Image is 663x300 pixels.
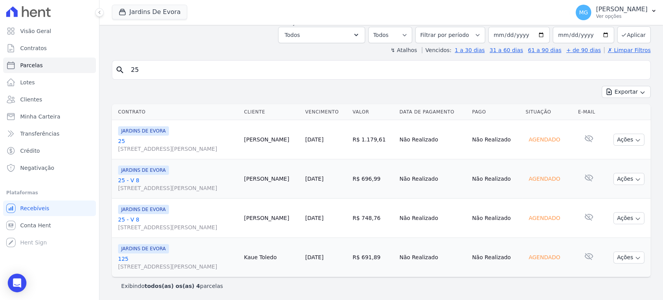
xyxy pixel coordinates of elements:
[579,10,588,15] span: MG
[526,213,563,223] div: Agendado
[613,134,644,146] button: Ações
[469,104,522,120] th: Pago
[121,282,223,290] p: Exibindo parcelas
[118,205,169,214] span: JARDINS DE EVORA
[20,164,54,172] span: Negativação
[112,104,241,120] th: Contrato
[569,2,663,23] button: MG [PERSON_NAME] Ver opções
[390,47,417,53] label: ↯ Atalhos
[350,159,397,199] td: R$ 696,99
[20,204,49,212] span: Recebíveis
[20,130,59,138] span: Transferências
[278,27,365,43] button: Todos
[469,199,522,238] td: Não Realizado
[469,120,522,159] td: Não Realizado
[118,176,238,192] a: 25 - V 8[STREET_ADDRESS][PERSON_NAME]
[285,30,300,40] span: Todos
[126,62,647,78] input: Buscar por nome do lote ou do cliente
[604,47,651,53] a: ✗ Limpar Filtros
[20,44,47,52] span: Contratos
[20,113,60,120] span: Minha Carteira
[526,134,563,145] div: Agendado
[20,27,51,35] span: Visão Geral
[305,215,324,221] a: [DATE]
[3,92,96,107] a: Clientes
[522,104,575,120] th: Situação
[469,159,522,199] td: Não Realizado
[3,143,96,159] a: Crédito
[20,147,40,155] span: Crédito
[118,244,169,253] span: JARDINS DE EVORA
[575,104,603,120] th: E-mail
[3,58,96,73] a: Parcelas
[396,120,469,159] td: Não Realizado
[469,238,522,277] td: Não Realizado
[302,104,350,120] th: Vencimento
[3,23,96,39] a: Visão Geral
[3,75,96,90] a: Lotes
[350,238,397,277] td: R$ 691,89
[241,159,302,199] td: [PERSON_NAME]
[115,65,125,75] i: search
[422,47,451,53] label: Vencidos:
[305,176,324,182] a: [DATE]
[118,145,238,153] span: [STREET_ADDRESS][PERSON_NAME]
[305,254,324,260] a: [DATE]
[8,274,26,292] div: Open Intercom Messenger
[20,61,43,69] span: Parcelas
[3,109,96,124] a: Minha Carteira
[20,78,35,86] span: Lotes
[596,5,647,13] p: [PERSON_NAME]
[396,159,469,199] td: Não Realizado
[528,47,561,53] a: 61 a 90 dias
[350,120,397,159] td: R$ 1.179,61
[118,166,169,175] span: JARDINS DE EVORA
[118,255,238,270] a: 125[STREET_ADDRESS][PERSON_NAME]
[118,263,238,270] span: [STREET_ADDRESS][PERSON_NAME]
[3,126,96,141] a: Transferências
[118,137,238,153] a: 25[STREET_ADDRESS][PERSON_NAME]
[613,251,644,263] button: Ações
[396,104,469,120] th: Data de Pagamento
[305,136,324,143] a: [DATE]
[3,201,96,216] a: Recebíveis
[241,199,302,238] td: [PERSON_NAME]
[350,104,397,120] th: Valor
[566,47,601,53] a: + de 90 dias
[526,173,563,184] div: Agendado
[526,252,563,263] div: Agendado
[602,86,651,98] button: Exportar
[144,283,200,289] b: todos(as) os(as) 4
[241,104,302,120] th: Cliente
[613,173,644,185] button: Ações
[118,223,238,231] span: [STREET_ADDRESS][PERSON_NAME]
[6,188,93,197] div: Plataformas
[118,184,238,192] span: [STREET_ADDRESS][PERSON_NAME]
[241,120,302,159] td: [PERSON_NAME]
[241,238,302,277] td: Kaue Toledo
[617,26,651,43] button: Aplicar
[3,160,96,176] a: Negativação
[350,199,397,238] td: R$ 748,76
[455,47,485,53] a: 1 a 30 dias
[596,13,647,19] p: Ver opções
[3,40,96,56] a: Contratos
[112,5,187,19] button: Jardins De Evora
[396,199,469,238] td: Não Realizado
[489,47,523,53] a: 31 a 60 dias
[396,238,469,277] td: Não Realizado
[3,218,96,233] a: Conta Hent
[613,212,644,224] button: Ações
[20,96,42,103] span: Clientes
[20,222,51,229] span: Conta Hent
[118,216,238,231] a: 25 - V 8[STREET_ADDRESS][PERSON_NAME]
[118,126,169,136] span: JARDINS DE EVORA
